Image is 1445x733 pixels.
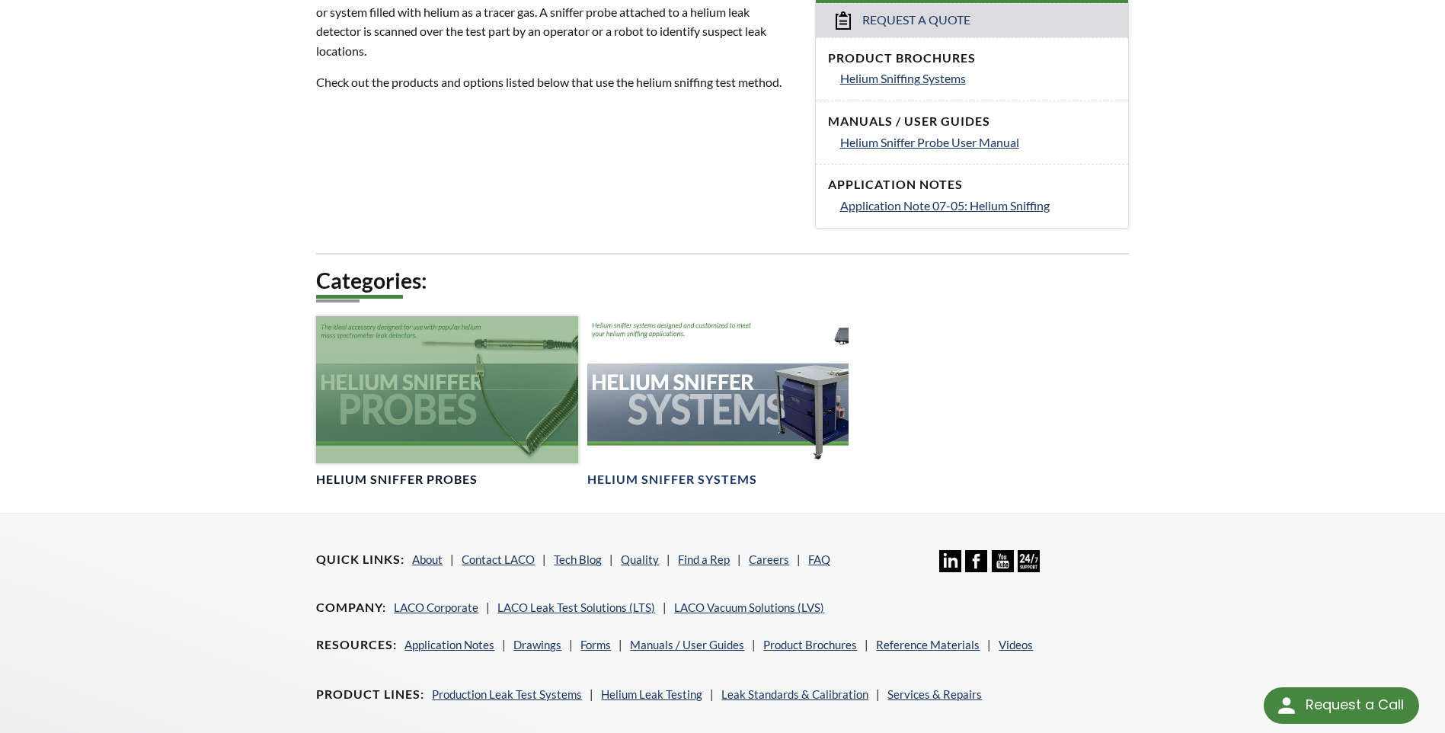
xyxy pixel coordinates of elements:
[580,638,611,651] a: Forms
[674,600,824,614] a: LACO Vacuum Solutions (LVS)
[840,69,1116,88] a: Helium Sniffing Systems
[808,552,830,566] a: FAQ
[999,638,1033,651] a: Videos
[316,72,796,92] p: Check out the products and options listed below that use the helium sniffing test method.
[1306,687,1404,722] div: Request a Call
[513,638,561,651] a: Drawings
[316,687,424,703] h4: Product Lines
[749,552,789,566] a: Careers
[840,133,1116,152] a: Helium Sniffer Probe User Manual
[678,552,730,566] a: Find a Rep
[412,552,443,566] a: About
[316,637,397,653] h4: Resources
[828,177,1116,193] h4: Application Notes
[630,638,744,651] a: Manuals / User Guides
[1018,550,1040,572] img: 24/7 Support Icon
[1264,687,1419,724] div: Request a Call
[763,638,857,651] a: Product Brochures
[316,552,404,568] h4: Quick Links
[887,687,982,701] a: Services & Repairs
[840,198,1050,213] span: Application Note 07-05: Helium Sniffing
[316,316,577,488] a: Helium Sniffer Probe headerHelium Sniffer Probes
[840,196,1116,216] a: Application Note 07-05: Helium Sniffing
[554,552,602,566] a: Tech Blog
[1018,561,1040,575] a: 24/7 Support
[316,472,478,488] h4: Helium Sniffer Probes
[601,687,702,701] a: Helium Leak Testing
[497,600,655,614] a: LACO Leak Test Solutions (LTS)
[316,267,1128,295] h2: Categories:
[862,12,970,28] span: Request a Quote
[840,135,1019,149] span: Helium Sniffer Probe User Manual
[828,114,1116,130] h4: Manuals / User Guides
[828,50,1116,66] h4: Product Brochures
[462,552,535,566] a: Contact LACO
[587,316,849,488] a: Helium Sniffer Systems headerHelium Sniffer Systems
[876,638,980,651] a: Reference Materials
[721,687,868,701] a: Leak Standards & Calibration
[316,600,386,616] h4: Company
[840,71,966,85] span: Helium Sniffing Systems
[432,687,582,701] a: Production Leak Test Systems
[1274,693,1299,718] img: round button
[394,600,478,614] a: LACO Corporate
[621,552,659,566] a: Quality
[816,3,1128,37] a: Request a Quote
[587,472,757,488] h4: Helium Sniffer Systems
[404,638,494,651] a: Application Notes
